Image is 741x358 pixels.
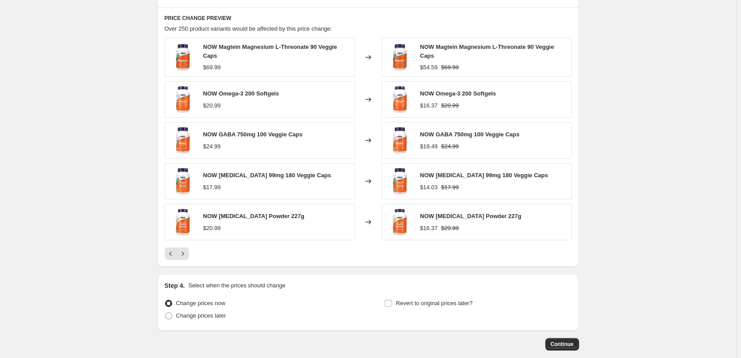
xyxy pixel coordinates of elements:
div: $69.99 [203,63,221,72]
div: $20.99 [203,224,221,233]
span: Change prices now [176,300,225,306]
span: Continue [551,341,574,348]
img: 2e409110-7cf7-4d64-8f06-74adf28762e7_9b1ab2ca-2dfc-4d46-8f7f-3de31ac612c5_80x.jpg [386,127,413,154]
img: 0f665353-5bda-4643-9b8d-7da692290845_b29a00e9-5355-4aff-aaef-034265a755bf_80x.jpg [169,209,196,235]
span: Change prices later [176,312,226,319]
button: Continue [545,338,579,350]
span: NOW [MEDICAL_DATA] Powder 227g [420,213,521,219]
span: NOW GABA 750mg 100 Veggie Caps [203,131,303,138]
div: $17.99 [203,183,221,192]
span: Over 250 product variants would be affected by this price change: [165,25,332,32]
strike: $17.99 [441,183,459,192]
span: NOW Magtein Magnesium L-Threonate 90 Veggie Caps [420,44,554,59]
span: Revert to original prices later? [396,300,473,306]
span: NOW GABA 750mg 100 Veggie Caps [420,131,520,138]
div: $54.59 [420,63,438,72]
img: 5a85e921-6b24-4e06-bd10-6cdef3281037_ab4fbd03-3577-4cca-9d36-e3cd365bee79_80x.jpg [169,168,196,195]
div: $16.37 [420,224,438,233]
p: Select when the prices should change [188,281,285,290]
nav: Pagination [165,247,189,260]
div: $16.37 [420,101,438,110]
img: 5adefbec-db19-4ece-b255-2b97ea0c9e9e_6854a369-860d-47e4-b686-d11b79058bd3_80x.jpg [386,86,413,113]
div: $14.03 [420,183,438,192]
span: NOW Magtein Magnesium L-Threonate 90 Veggie Caps [203,44,337,59]
img: 5adefbec-db19-4ece-b255-2b97ea0c9e9e_6854a369-860d-47e4-b686-d11b79058bd3_80x.jpg [169,86,196,113]
strike: $24.99 [441,142,459,151]
button: Previous [165,247,177,260]
img: 0a04a980-e691-4a10-976e-30826d673d90_59030e04-661b-4364-af19-4d3155bb3300_80x.jpg [169,44,196,71]
span: NOW [MEDICAL_DATA] 99mg 180 Veggie Caps [203,172,331,179]
img: 5a85e921-6b24-4e06-bd10-6cdef3281037_ab4fbd03-3577-4cca-9d36-e3cd365bee79_80x.jpg [386,168,413,195]
strike: $69.99 [441,63,459,72]
button: Next [177,247,189,260]
img: 2e409110-7cf7-4d64-8f06-74adf28762e7_9b1ab2ca-2dfc-4d46-8f7f-3de31ac612c5_80x.jpg [169,127,196,154]
span: NOW Omega-3 200 Softgels [420,90,496,97]
img: 0f665353-5bda-4643-9b8d-7da692290845_b29a00e9-5355-4aff-aaef-034265a755bf_80x.jpg [386,209,413,235]
span: NOW Omega-3 200 Softgels [203,90,279,97]
strike: $20.99 [441,224,459,233]
span: NOW [MEDICAL_DATA] 99mg 180 Veggie Caps [420,172,548,179]
img: 0a04a980-e691-4a10-976e-30826d673d90_59030e04-661b-4364-af19-4d3155bb3300_80x.jpg [386,44,413,71]
strike: $20.99 [441,101,459,110]
h2: Step 4. [165,281,185,290]
span: NOW [MEDICAL_DATA] Powder 227g [203,213,304,219]
div: $19.49 [420,142,438,151]
div: $20.99 [203,101,221,110]
h6: PRICE CHANGE PREVIEW [165,15,572,22]
div: $24.99 [203,142,221,151]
